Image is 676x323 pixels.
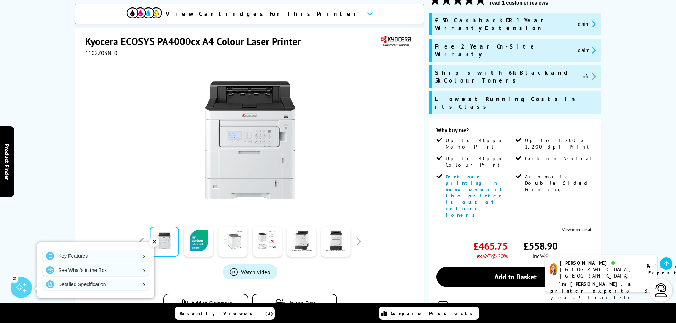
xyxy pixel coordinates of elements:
[446,137,514,150] span: Up to 40ppm Mono Print
[85,35,308,48] h1: Kyocera ECOSYS PA4000cx A4 Colour Laser Printer
[241,268,270,275] span: Watch video
[435,43,572,58] span: Free 2 Year On-Site Warranty
[127,7,162,18] img: View Cartridges
[252,294,337,314] button: In the Box
[436,127,594,137] div: Why buy me?
[560,260,638,266] div: [PERSON_NAME]
[180,310,273,317] span: Recently Viewed (3)
[223,264,277,279] a: Product_All_Videos
[11,274,18,282] div: 2
[550,281,652,314] p: of 8 years! I can help you choose the right product
[290,301,315,307] span: In the Box
[550,263,557,276] img: amy-livechat.png
[525,137,593,150] span: Up to 1,200 x 1,200 dpi Print
[473,239,507,252] span: £465.75
[43,250,149,262] a: Key Features
[550,281,633,294] b: I'm [PERSON_NAME], a printer expert
[458,301,594,318] div: for FREE Next Day Delivery
[175,307,275,320] a: Recently Viewed (3)
[446,155,514,168] span: Up to 40ppm Colour Print
[181,71,320,210] img: Kyocera ECOSYS PA4000cx
[435,95,598,111] span: Lowest Running Costs in its Class
[380,35,412,48] img: Kyocera
[576,20,598,28] button: promo-description
[191,301,233,307] span: Add to Compare
[523,239,557,252] span: £558.90
[654,283,668,297] img: user-headset-light.svg
[379,307,479,320] a: Compare Products
[458,301,517,310] span: 37 In Stock
[435,69,576,84] span: Ships with 6k Black and 5k Colour Toners
[562,227,594,232] a: View more details
[43,279,149,290] a: Detailed Specification
[435,16,572,32] span: £50 Cashback OR 1 Year Warranty Extension
[533,252,548,260] span: inc VAT
[525,173,593,193] span: Automatic Double Sided Printing
[477,252,507,260] span: ex VAT @ 20%
[163,294,248,314] button: Add to Compare
[560,266,638,279] div: [GEOGRAPHIC_DATA], [GEOGRAPHIC_DATA]
[149,237,159,247] div: ✕
[43,264,149,276] a: See What's in the Box
[446,173,505,218] span: Continue printing in mono even if the printer is out of colour toners
[166,10,361,18] span: View Cartridges For This Printer
[4,143,11,180] span: Product Finder
[436,267,594,287] a: Add to Basket
[579,72,598,80] button: promo-description
[391,310,477,317] span: Compare Products
[576,46,598,54] button: promo-description
[525,155,592,162] span: Carbon Neutral
[85,49,117,56] span: 1102Z03NL0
